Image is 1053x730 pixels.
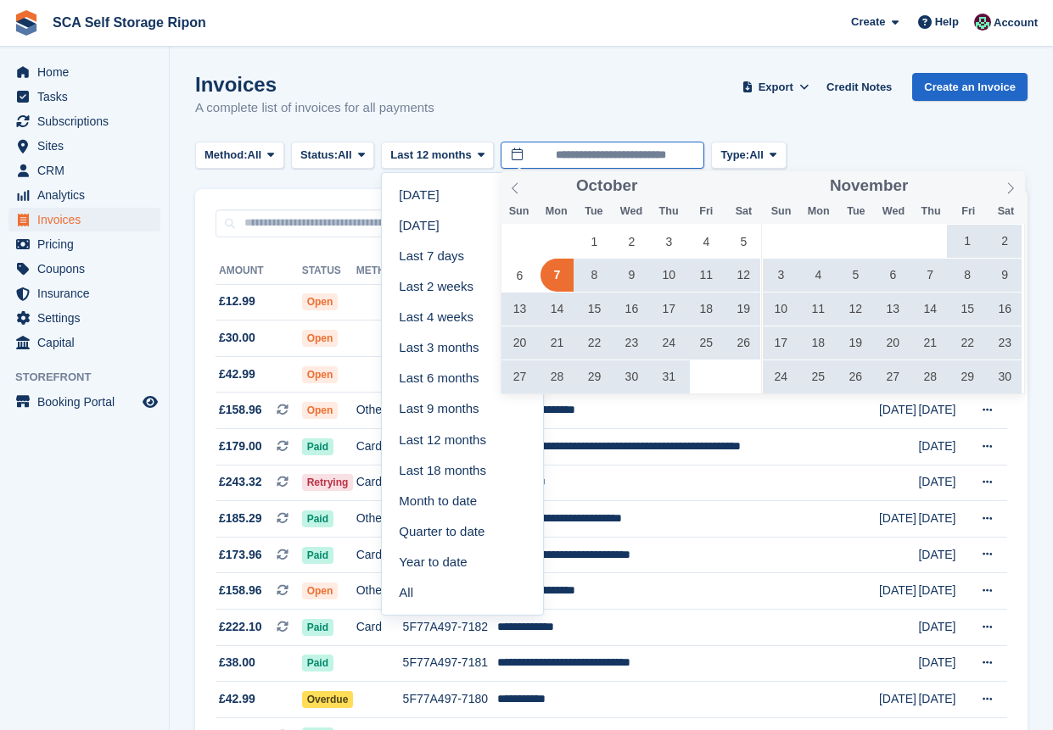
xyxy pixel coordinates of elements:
span: Subscriptions [37,109,139,133]
span: November 8, 2024 [951,259,984,292]
span: Tue [837,206,875,217]
span: November 22, 2024 [951,326,984,359]
span: November 2, 2024 [989,225,1022,258]
span: Mon [538,206,575,217]
p: A complete list of invoices for all payments [195,98,434,118]
span: October 21, 2024 [541,326,574,359]
span: Thu [912,206,949,217]
span: November 17, 2024 [765,326,798,359]
span: Type: [720,147,749,164]
td: [DATE] [918,537,969,573]
a: All [389,577,536,608]
span: Open [302,366,339,383]
td: [DATE] [918,393,969,429]
a: [DATE] [389,210,536,241]
input: Year [637,177,691,195]
a: Last 6 months [389,364,536,394]
span: Sat [725,206,762,217]
span: November 13, 2024 [877,293,910,326]
span: November 11, 2024 [802,293,835,326]
td: [DATE] [918,573,969,610]
span: Thu [650,206,687,217]
span: October 4, 2024 [690,225,723,258]
span: October 8, 2024 [578,259,611,292]
span: November 1, 2024 [951,225,984,258]
span: All [248,147,262,164]
th: Amount [216,258,302,285]
a: menu [8,257,160,281]
a: menu [8,232,160,256]
span: November 26, 2024 [839,360,872,393]
span: October 15, 2024 [578,293,611,326]
span: Invoices [37,208,139,231]
span: £42.99 [219,365,255,383]
span: Analytics [37,183,139,207]
button: Method: All [195,142,284,170]
span: October 12, 2024 [727,259,760,292]
span: £185.29 [219,510,262,527]
span: October [576,178,637,194]
td: [DATE] [918,610,969,646]
span: All [338,147,352,164]
span: October 19, 2024 [727,293,760,326]
a: menu [8,306,160,330]
a: Last 18 months [389,455,536,486]
span: November 12, 2024 [839,293,872,326]
span: October 9, 2024 [615,259,648,292]
a: Last 3 months [389,332,536,363]
span: Coupons [37,257,139,281]
button: Status: All [291,142,374,170]
td: [DATE] [879,682,919,718]
span: Open [302,293,339,310]
span: £30.00 [219,329,255,347]
td: Card [356,537,403,573]
a: Last 12 months [389,425,536,455]
a: Month to date [389,486,536,516]
a: Quarter to date [389,516,536,547]
span: November 24, 2024 [765,360,798,393]
span: November 25, 2024 [802,360,835,393]
td: 5F77A497-7181 [403,645,497,682]
span: October 26, 2024 [727,326,760,359]
span: November 14, 2024 [914,293,947,326]
span: Tue [575,206,613,217]
img: stora-icon-8386f47178a22dfd0bd8f6a31ec36ba5ce8667c1dd55bd0f319d3a0aa187defe.svg [14,10,39,36]
span: November 9, 2024 [989,259,1022,292]
span: November [830,178,908,194]
span: Method: [204,147,248,164]
span: November 3, 2024 [765,259,798,292]
td: [DATE] [918,465,969,501]
span: Wed [875,206,912,217]
span: October 13, 2024 [503,293,536,326]
span: £243.32 [219,473,262,491]
a: menu [8,331,160,354]
span: October 20, 2024 [503,326,536,359]
span: £173.96 [219,546,262,564]
a: menu [8,85,160,109]
td: [DATE] [918,429,969,465]
td: [DATE] [879,393,919,429]
span: £158.96 [219,582,262,599]
img: Sam Chapman [974,14,991,31]
span: October 29, 2024 [578,360,611,393]
a: Last 4 weeks [389,302,536,332]
span: October 1, 2024 [578,225,611,258]
span: Mon [800,206,837,217]
input: Year [908,177,961,195]
span: November 20, 2024 [877,326,910,359]
th: Status [302,258,356,285]
td: Other [356,393,403,429]
td: [DATE] [918,682,969,718]
span: Home [37,60,139,84]
span: Paid [302,619,333,636]
td: [DATE] [879,573,919,610]
span: November 16, 2024 [989,293,1022,326]
span: Status: [300,147,338,164]
span: Sat [987,206,1024,217]
span: November 7, 2024 [914,259,947,292]
span: £12.99 [219,293,255,310]
a: menu [8,281,160,305]
a: menu [8,208,160,231]
td: Other [356,573,403,610]
h1: Invoices [195,73,434,96]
